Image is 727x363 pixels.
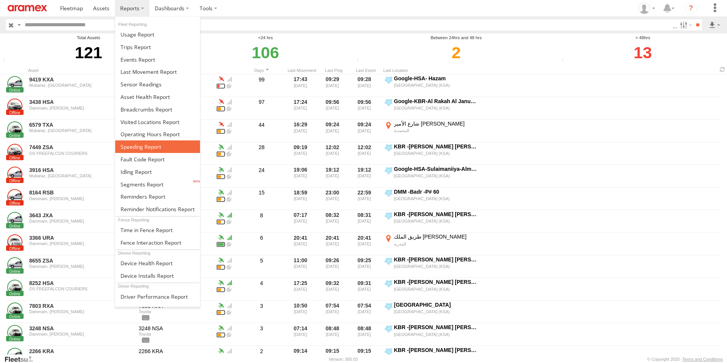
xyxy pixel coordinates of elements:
label: Click to View Event Location [383,188,478,209]
div: Dammam, [PERSON_NAME] [29,309,133,314]
div: 8 [239,211,284,232]
span: View Vehicle Details to show all tags [142,315,149,320]
div: 19:12 [DATE] [351,166,380,186]
a: Fleet Speed Report [115,140,200,153]
a: Device Health Report [115,257,200,269]
a: Usage Report [115,28,200,41]
a: Reminders Report [115,191,200,203]
label: Search Query [16,19,22,30]
a: Breadcrumbs Report [115,103,200,116]
div: Mubaraz, [GEOGRAPHIC_DATA] [29,174,133,178]
div: 24 [239,166,284,186]
a: Service Reminder Notifications Report [115,203,200,215]
div: 3 [239,301,284,322]
label: Click to View Event Location [383,143,478,164]
div: [GEOGRAPHIC_DATA] (KSA) [394,173,477,178]
div: 07:54 [DATE] [319,301,348,322]
div: 6 [239,233,284,254]
a: 7449 ZSA [29,144,133,151]
div: Battery Remaining: 4.05v [217,331,225,338]
div: [GEOGRAPHIC_DATA] (KSA) [394,105,477,111]
div: Toyota [139,332,213,336]
a: 3438 HSA [29,99,133,105]
div: 12:02 [DATE] [351,143,380,164]
div: 2266 KRA [139,348,213,355]
div: 09:56 [DATE] [351,98,380,119]
div: GSM Signal = 4 [225,143,233,150]
a: 3248 NSA [29,325,133,332]
div: 3 [239,324,284,345]
div: 17:43 [DATE] [287,75,316,96]
div: [GEOGRAPHIC_DATA] (KSA) [394,264,477,269]
div: [GEOGRAPHIC_DATA] (KSA) [394,332,477,337]
div: Mubaraz, [GEOGRAPHIC_DATA] [29,83,133,88]
div: © Copyright 2025 - [647,357,723,361]
div: 17:24 [DATE] [287,98,316,119]
div: [GEOGRAPHIC_DATA] (KSA) [394,196,477,201]
a: Segments Report [115,178,200,191]
div: Google-HSA-Sulaimaniiya-Almuhammadiyyah [394,166,477,172]
a: Driver Performance Report [115,290,200,303]
div: 09:32 [DATE] [319,279,348,299]
div: 97 [239,98,284,119]
a: Device Installs Report [115,269,200,282]
a: Assignment Report [115,302,200,315]
div: Version: 305.03 [329,357,358,361]
a: Visited Locations Report [115,116,200,128]
label: Export results as... [708,19,721,30]
div: Last Ping [319,68,348,73]
div: [GEOGRAPHIC_DATA] (KSA) [394,151,477,156]
div: Total number of Enabled Assets [1,58,13,64]
div: KBR -[PERSON_NAME] [PERSON_NAME],Qashla -P# 30 [394,279,477,285]
div: GSM Signal = 4 [225,347,233,353]
a: View Asset Details [7,99,22,114]
div: Battery Remaining: 4.05v [217,172,225,179]
div: 19:12 [DATE] [319,166,348,186]
div: Between 24hrs and 48 hrs [355,35,557,41]
div: Battery Remaining: 4.02v [217,218,225,224]
div: 08:48 [DATE] [351,324,380,345]
div: 07:14 [DATE] [287,324,316,345]
a: View Asset Details [7,302,22,318]
span: View Vehicle Details to show all tags [142,338,149,343]
div: Number of devices that their last movement was greater than 48hrs [560,58,571,64]
div: 07:54 [DATE] [351,301,380,322]
div: KBR -[PERSON_NAME] [PERSON_NAME],Qashla -P# 30 [394,143,477,150]
div: 09:29 [DATE] [319,75,348,96]
div: > 48hrs [560,35,726,41]
a: View Asset Details [7,167,22,182]
a: Idling Report [115,166,200,178]
div: Dammam, [PERSON_NAME] [29,241,133,246]
div: المحمدية [394,128,477,133]
div: GSM Signal = 4 [225,256,233,263]
div: KBR -[PERSON_NAME] [PERSON_NAME],Qashla -P# 30 [394,324,477,331]
div: Battery Remaining: 4.13v [217,285,225,292]
a: Fence Interaction Report [115,236,200,249]
div: GSM Signal = 5 [225,233,233,240]
a: 3643 JXA [29,212,133,219]
a: View Asset Details [7,189,22,204]
div: 44 [239,120,284,141]
div: 08:32 [DATE] [319,211,348,232]
a: View Asset Details [7,348,22,363]
a: Last Movement Report [115,65,200,78]
div: GSM Signal = 4 [225,120,233,127]
div: 08:48 [DATE] [319,324,348,345]
label: Click to View Event Location [383,279,478,299]
div: Battery Remaining: 4.16v [217,195,225,202]
div: 09:31 [DATE] [351,279,380,299]
div: شارع الأمير [PERSON_NAME] [394,120,477,127]
span: Refresh [718,66,727,73]
div: Battery Remaining: 4.03v [217,240,225,247]
div: [GEOGRAPHIC_DATA] (KSA) [394,218,477,224]
div: 10:50 [DATE] [287,301,316,322]
div: OS SDCC COURIERS [29,355,133,359]
div: 08:31 [DATE] [351,211,380,232]
div: 20:41 [DATE] [287,233,316,254]
div: 18:59 [DATE] [287,188,316,209]
a: Terms and Conditions [683,357,723,361]
div: Battery Remaining: 4.14v [217,353,225,360]
a: View Asset Details [7,121,22,137]
div: Google-HSA- Hazam [394,75,477,82]
div: Dammam, [PERSON_NAME] [29,196,133,201]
